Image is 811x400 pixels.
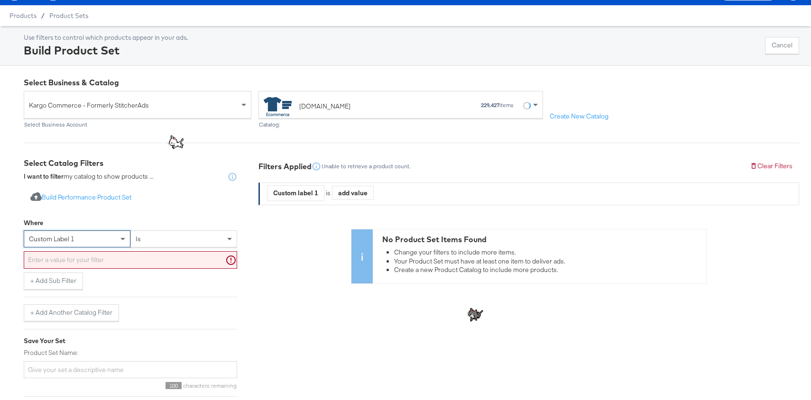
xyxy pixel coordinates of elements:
[765,37,799,54] button: Cancel
[743,158,799,175] button: Clear Filters
[24,158,237,169] div: Select Catalog Filters
[24,218,43,227] div: Where
[9,12,37,19] span: Products
[24,121,251,128] div: Select Business Account
[24,273,83,290] button: + Add Sub Filter
[24,172,154,182] div: my catalog to show products ...
[29,235,74,243] span: custom label 1
[24,304,119,321] button: + Add Another Catalog Filter
[37,12,49,19] span: /
[481,101,499,109] strong: 229,427
[394,265,701,274] li: Create a new Product Catalog to include more products.
[24,382,237,389] div: characters remaining
[166,132,189,155] img: uiaDHgO9L47AaaBaWAaeAFpK6Uh3RYwaAAAAABJRU5ErkJggg==
[394,257,701,266] li: Your Product Set must have at least one item to deliver ads.
[24,251,237,269] input: Enter a value for your filter
[24,172,64,181] strong: I want to filter
[166,382,182,389] span: 100
[258,161,312,172] div: Filters Applied
[324,189,332,198] div: is
[382,234,701,245] div: No Product Set Items Found
[463,303,487,327] img: td76qrb31ApoD2waFwGiAlGBHSjnyyHZpk4aAAAAAElFTkSuQmCC
[24,77,799,88] div: Select Business & Catalog
[29,97,239,113] span: Kargo Commerce - Formerly StitcherAds
[24,33,188,42] div: Use filters to control which products appear in your ads.
[321,163,411,170] div: Unable to retrieve a product count.
[24,348,237,357] label: Product Set Name:
[420,102,514,109] div: items
[24,336,237,345] div: Save Your Set
[394,248,701,257] li: Change your filters to include more items.
[543,108,615,125] button: Create New Catalog
[24,361,237,379] input: Give your set a descriptive name
[267,186,324,200] div: Custom label 1
[299,101,350,111] div: [DOMAIN_NAME]
[24,189,138,207] button: Build Performance Product Set
[24,42,188,58] div: Build Product Set
[136,235,141,243] span: is
[332,186,373,200] div: add value
[49,12,88,19] a: Product Sets
[258,121,543,128] div: Catalog:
